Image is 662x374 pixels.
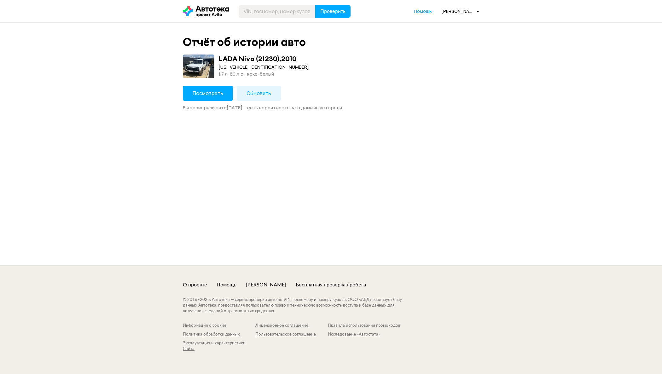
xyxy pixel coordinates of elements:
[183,35,306,49] div: Отчёт об истории авто
[414,8,432,14] a: Помощь
[296,281,366,288] a: Бесплатная проверка пробега
[183,281,207,288] a: О проекте
[218,71,309,78] div: 1.7 л, 80 л.c., ярко-белый
[217,281,236,288] a: Помощь
[218,64,309,71] div: [US_VEHICLE_IDENTIFICATION_NUMBER]
[320,9,346,14] span: Проверить
[328,323,400,329] a: Правила использования промокодов
[218,55,297,63] div: LADA Niva (21230) , 2010
[441,8,479,14] div: [PERSON_NAME][EMAIL_ADDRESS][DOMAIN_NAME]
[328,332,400,337] a: Исследование «Автостата»
[246,281,286,288] a: [PERSON_NAME]
[255,323,328,329] a: Лицензионное соглашение
[255,332,328,337] a: Пользовательское соглашение
[183,105,479,111] div: Вы проверяли авто [DATE] — есть вероятность, что данные устарели.
[183,86,233,101] button: Посмотреть
[183,341,255,352] a: Эксплуатация и характеристики Сайта
[239,5,316,18] input: VIN, госномер, номер кузова
[183,323,255,329] a: Информация о cookies
[183,297,415,314] div: © 2016– 2025 . Автотека — сервис проверки авто по VIN, госномеру и номеру кузова. ООО «АБД» реали...
[414,8,432,14] span: Помощь
[247,90,271,97] span: Обновить
[183,332,255,337] a: Политика обработки данных
[193,90,223,97] span: Посмотреть
[315,5,351,18] button: Проверить
[237,86,281,101] button: Обновить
